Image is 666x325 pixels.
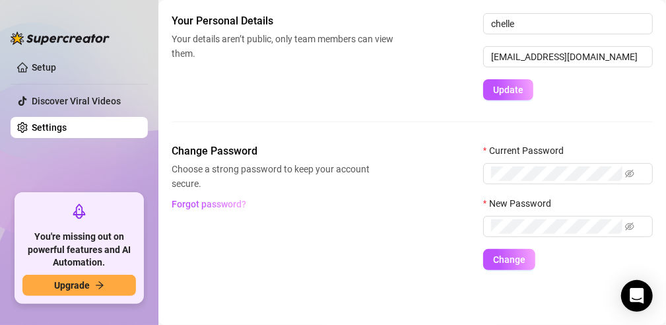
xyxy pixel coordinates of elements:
[483,46,653,67] input: Enter new email
[483,249,535,270] button: Change
[32,62,56,73] a: Setup
[22,231,136,270] span: You're missing out on powerful features and AI Automation.
[22,275,136,296] button: Upgradearrow-right
[172,199,247,209] span: Forgot password?
[172,194,247,215] button: Forgot password?
[483,196,560,211] label: New Password
[493,85,523,95] span: Update
[172,162,393,191] span: Choose a strong password to keep your account secure.
[483,143,572,158] label: Current Password
[71,203,87,219] span: rocket
[493,254,525,265] span: Change
[172,32,393,61] span: Your details aren’t public, only team members can view them.
[625,222,634,231] span: eye-invisible
[483,13,653,34] input: Enter name
[95,281,104,290] span: arrow-right
[483,79,533,100] button: Update
[32,122,67,133] a: Settings
[172,13,393,29] span: Your Personal Details
[172,143,393,159] span: Change Password
[621,280,653,312] div: Open Intercom Messenger
[625,169,634,178] span: eye-invisible
[491,219,622,234] input: New Password
[11,32,110,45] img: logo-BBDzfeDw.svg
[32,96,121,106] a: Discover Viral Videos
[54,280,90,291] span: Upgrade
[491,166,622,181] input: Current Password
